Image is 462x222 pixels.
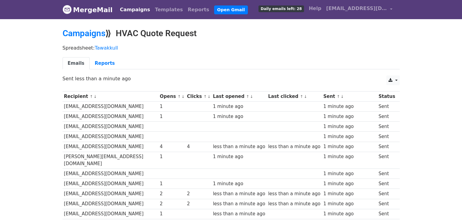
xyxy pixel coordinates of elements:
[323,153,375,160] div: 1 minute ago
[186,92,211,102] th: Clicks
[95,45,118,51] a: Tawakkull
[187,143,210,150] div: 4
[377,132,396,142] td: Sent
[377,92,396,102] th: Status
[323,190,375,197] div: 1 minute ago
[63,102,159,112] td: [EMAIL_ADDRESS][DOMAIN_NAME]
[185,4,212,16] a: Reports
[377,112,396,122] td: Sent
[377,142,396,152] td: Sent
[213,200,265,207] div: less than a minute ago
[63,152,159,169] td: [PERSON_NAME][EMAIL_ADDRESS][DOMAIN_NAME]
[268,190,320,197] div: less than a minute ago
[181,94,185,99] a: ↓
[377,122,396,132] td: Sent
[63,132,159,142] td: [EMAIL_ADDRESS][DOMAIN_NAME]
[306,2,324,15] a: Help
[160,153,184,160] div: 1
[63,75,400,82] p: Sent less than a minute ago
[187,190,210,197] div: 2
[377,179,396,189] td: Sent
[268,200,320,207] div: less than a minute ago
[160,210,184,217] div: 1
[323,200,375,207] div: 1 minute ago
[268,143,320,150] div: less than a minute ago
[213,190,265,197] div: less than a minute ago
[377,209,396,219] td: Sent
[160,200,184,207] div: 2
[90,57,120,70] a: Reports
[377,169,396,179] td: Sent
[90,94,93,99] a: ↑
[204,94,207,99] a: ↑
[323,123,375,130] div: 1 minute ago
[63,28,400,39] h2: ⟫ HVAC Quote Request
[63,189,159,199] td: [EMAIL_ADDRESS][DOMAIN_NAME]
[160,180,184,187] div: 1
[323,170,375,177] div: 1 minute ago
[118,4,152,16] a: Campaigns
[377,189,396,199] td: Sent
[160,190,184,197] div: 2
[213,180,265,187] div: 1 minute ago
[213,153,265,160] div: 1 minute ago
[211,92,267,102] th: Last opened
[63,45,400,51] p: Spreadsheet:
[323,103,375,110] div: 1 minute ago
[63,3,113,16] a: MergeMail
[63,112,159,122] td: [EMAIL_ADDRESS][DOMAIN_NAME]
[214,5,248,14] a: Open Gmail
[323,210,375,217] div: 1 minute ago
[213,103,265,110] div: 1 minute ago
[63,142,159,152] td: [EMAIL_ADDRESS][DOMAIN_NAME]
[258,5,304,12] span: Daily emails left: 28
[63,179,159,189] td: [EMAIL_ADDRESS][DOMAIN_NAME]
[63,57,90,70] a: Emails
[63,209,159,219] td: [EMAIL_ADDRESS][DOMAIN_NAME]
[178,94,181,99] a: ↑
[267,92,322,102] th: Last clicked
[213,113,265,120] div: 1 minute ago
[323,180,375,187] div: 1 minute ago
[323,143,375,150] div: 1 minute ago
[304,94,307,99] a: ↓
[256,2,306,15] a: Daily emails left: 28
[207,94,211,99] a: ↓
[322,92,377,102] th: Sent
[158,92,186,102] th: Opens
[377,102,396,112] td: Sent
[213,143,265,150] div: less than a minute ago
[250,94,253,99] a: ↓
[160,103,184,110] div: 1
[152,4,185,16] a: Templates
[160,113,184,120] div: 1
[213,210,265,217] div: less than a minute ago
[246,94,249,99] a: ↑
[63,122,159,132] td: [EMAIL_ADDRESS][DOMAIN_NAME]
[63,92,159,102] th: Recipient
[300,94,303,99] a: ↑
[323,133,375,140] div: 1 minute ago
[160,143,184,150] div: 4
[63,28,105,38] a: Campaigns
[63,169,159,179] td: [EMAIL_ADDRESS][DOMAIN_NAME]
[377,199,396,209] td: Sent
[326,5,387,12] span: [EMAIL_ADDRESS][DOMAIN_NAME]
[377,152,396,169] td: Sent
[94,94,97,99] a: ↓
[337,94,340,99] a: ↑
[63,5,72,14] img: MergeMail logo
[323,113,375,120] div: 1 minute ago
[341,94,344,99] a: ↓
[324,2,395,17] a: [EMAIL_ADDRESS][DOMAIN_NAME]
[187,200,210,207] div: 2
[63,199,159,209] td: [EMAIL_ADDRESS][DOMAIN_NAME]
